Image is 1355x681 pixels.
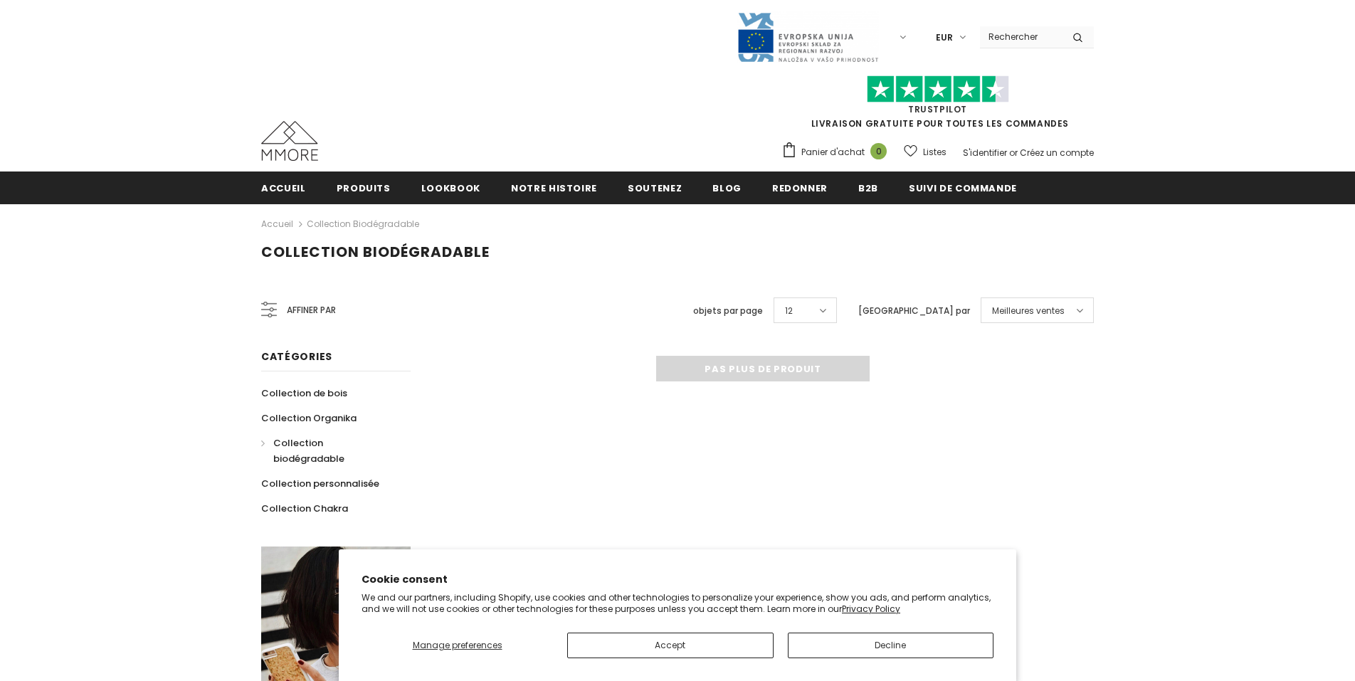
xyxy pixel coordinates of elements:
a: Listes [904,139,947,164]
a: Lookbook [421,171,480,204]
a: Collection personnalisée [261,471,379,496]
a: Redonner [772,171,828,204]
span: Collection Organika [261,411,357,425]
span: Notre histoire [511,181,597,195]
span: Affiner par [287,302,336,318]
label: [GEOGRAPHIC_DATA] par [858,304,970,318]
span: Produits [337,181,391,195]
a: S'identifier [963,147,1007,159]
a: Panier d'achat 0 [781,142,894,163]
span: Catégories [261,349,332,364]
span: Manage preferences [413,639,502,651]
img: Faites confiance aux étoiles pilotes [867,75,1009,103]
span: Collection biodégradable [261,242,490,262]
span: Panier d'achat [801,145,865,159]
h2: Cookie consent [362,572,993,587]
button: Manage preferences [362,633,553,658]
a: Accueil [261,216,293,233]
span: Redonner [772,181,828,195]
span: EUR [936,31,953,45]
a: Javni Razpis [737,31,879,43]
a: Accueil [261,171,306,204]
span: Lookbook [421,181,480,195]
a: Suivi de commande [909,171,1017,204]
a: soutenez [628,171,682,204]
a: TrustPilot [908,103,967,115]
span: B2B [858,181,878,195]
a: Collection biodégradable [307,218,419,230]
span: Meilleures ventes [992,304,1065,318]
span: Blog [712,181,742,195]
button: Accept [567,633,774,658]
span: 0 [870,143,887,159]
span: Listes [923,145,947,159]
span: Suivi de commande [909,181,1017,195]
span: Collection personnalisée [261,477,379,490]
p: We and our partners, including Shopify, use cookies and other technologies to personalize your ex... [362,592,993,614]
a: Collection biodégradable [261,431,395,471]
span: Collection de bois [261,386,347,400]
a: Collection Organika [261,406,357,431]
img: Cas MMORE [261,121,318,161]
a: B2B [858,171,878,204]
a: Produits [337,171,391,204]
a: Blog [712,171,742,204]
button: Decline [788,633,994,658]
a: Privacy Policy [842,603,900,615]
span: 12 [785,304,793,318]
span: Collection Chakra [261,502,348,515]
span: Collection biodégradable [273,436,344,465]
a: Notre histoire [511,171,597,204]
span: soutenez [628,181,682,195]
span: Accueil [261,181,306,195]
img: Javni Razpis [737,11,879,63]
span: LIVRAISON GRATUITE POUR TOUTES LES COMMANDES [781,82,1094,130]
span: or [1009,147,1018,159]
label: objets par page [693,304,763,318]
a: Créez un compte [1020,147,1094,159]
a: Collection de bois [261,381,347,406]
input: Search Site [980,26,1062,47]
a: Collection Chakra [261,496,348,521]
